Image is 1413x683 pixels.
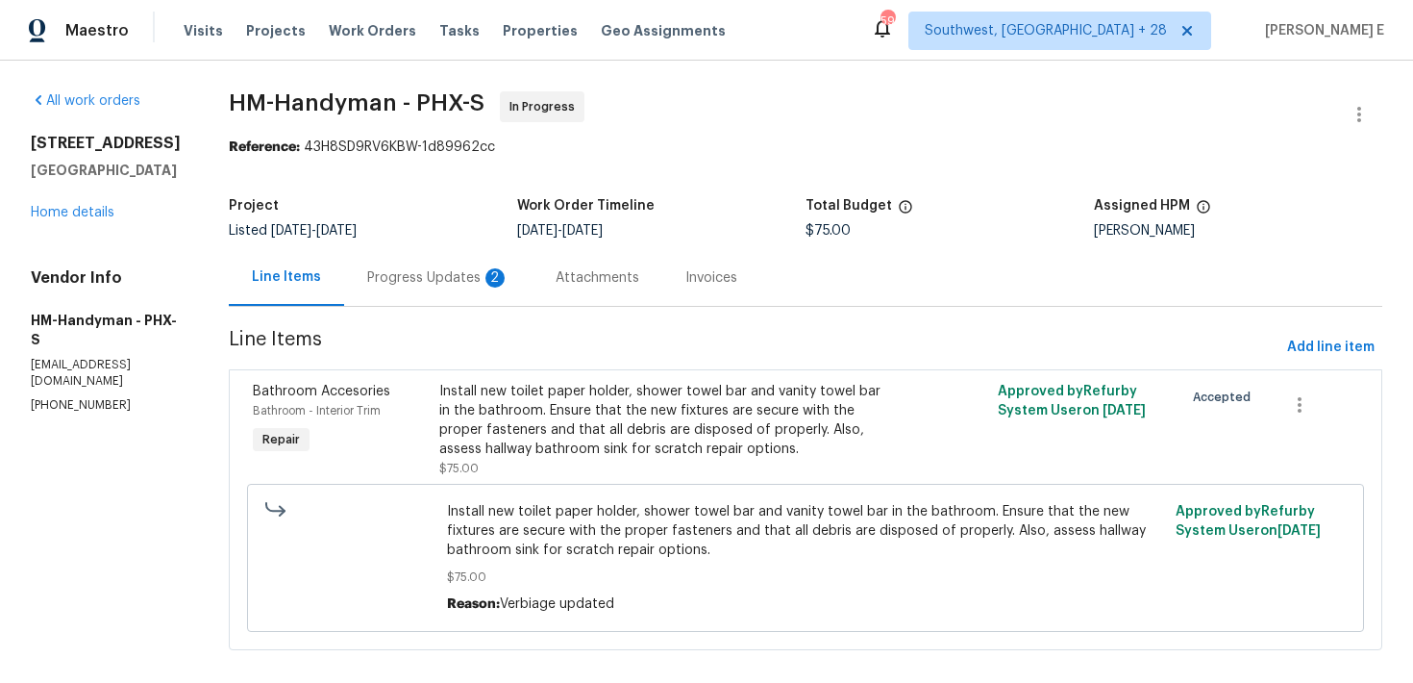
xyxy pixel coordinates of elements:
[1094,199,1190,213] h5: Assigned HPM
[229,224,357,238] span: Listed
[998,385,1146,417] span: Approved by Refurby System User on
[1103,404,1146,417] span: [DATE]
[31,268,183,288] h4: Vendor Info
[229,138,1382,157] div: 43H8SD9RV6KBW-1d89962cc
[439,382,893,459] div: Install new toilet paper holder, shower towel bar and vanity towel bar in the bathroom. Ensure th...
[252,267,321,287] div: Line Items
[562,224,603,238] span: [DATE]
[1196,199,1211,224] span: The hpm assigned to this work order.
[329,21,416,40] span: Work Orders
[31,94,140,108] a: All work orders
[601,21,726,40] span: Geo Assignments
[880,12,894,31] div: 591
[439,463,479,474] span: $75.00
[229,140,300,154] b: Reference:
[31,161,183,180] h5: [GEOGRAPHIC_DATA]
[1277,524,1321,538] span: [DATE]
[255,430,308,449] span: Repair
[316,224,357,238] span: [DATE]
[517,199,655,213] h5: Work Order Timeline
[1193,388,1258,407] span: Accepted
[253,385,390,398] span: Bathroom Accesories
[229,330,1279,366] span: Line Items
[898,199,913,224] span: The total cost of line items that have been proposed by Opendoor. This sum includes line items th...
[925,21,1167,40] span: Southwest, [GEOGRAPHIC_DATA] + 28
[31,134,183,153] h2: [STREET_ADDRESS]
[447,568,1163,587] span: $75.00
[517,224,603,238] span: -
[1279,330,1382,366] button: Add line item
[31,357,183,390] p: [EMAIL_ADDRESS][DOMAIN_NAME]
[806,199,892,213] h5: Total Budget
[439,24,480,38] span: Tasks
[31,206,114,219] a: Home details
[485,268,505,288] div: 2
[500,597,614,611] span: Verbiage updated
[509,97,583,116] span: In Progress
[65,21,129,40] span: Maestro
[1176,505,1321,538] span: Approved by Refurby System User on
[229,91,484,114] span: HM-Handyman - PHX-S
[246,21,306,40] span: Projects
[517,224,558,238] span: [DATE]
[1257,21,1384,40] span: [PERSON_NAME] E
[229,199,279,213] h5: Project
[367,268,509,288] div: Progress Updates
[1094,224,1382,238] div: [PERSON_NAME]
[447,597,500,611] span: Reason:
[31,311,183,349] h5: HM-Handyman - PHX-S
[253,405,381,417] span: Bathroom - Interior Trim
[31,397,183,414] p: [PHONE_NUMBER]
[271,224,311,238] span: [DATE]
[685,268,737,288] div: Invoices
[503,21,578,40] span: Properties
[271,224,357,238] span: -
[1287,336,1375,360] span: Add line item
[806,224,851,238] span: $75.00
[556,268,639,288] div: Attachments
[447,502,1163,560] span: Install new toilet paper holder, shower towel bar and vanity towel bar in the bathroom. Ensure th...
[184,21,223,40] span: Visits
